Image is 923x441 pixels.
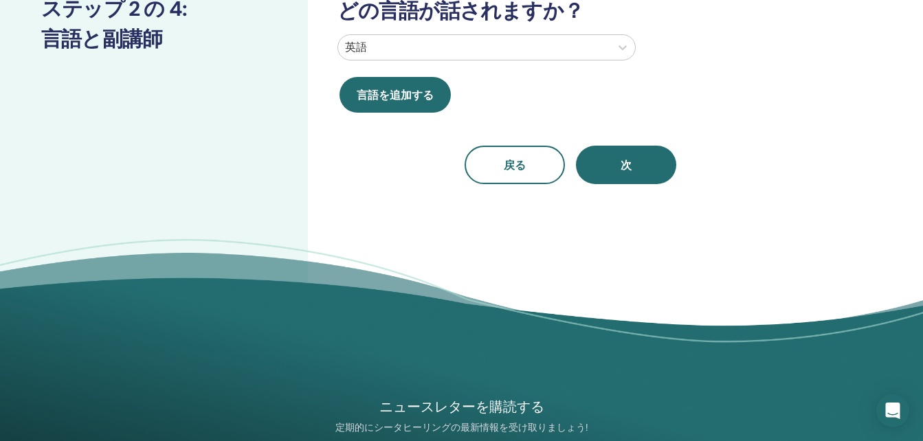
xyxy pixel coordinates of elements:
button: 次 [576,146,676,184]
div: インターコムメッセンジャーを開く [876,394,909,427]
span: 戻る [504,158,526,172]
span: 言語を追加する [357,88,434,102]
h4: ニュースレターを購読する [303,398,621,416]
p: 定期的にシータヒーリングの最新情報を受け取りましょう! [303,421,621,434]
span: 次 [621,158,632,172]
button: 言語を追加する [340,77,451,113]
h3: 言語と副講師 [41,27,267,52]
button: 戻る [465,146,565,184]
